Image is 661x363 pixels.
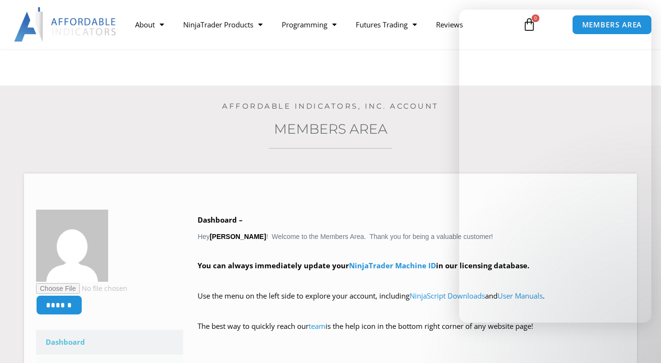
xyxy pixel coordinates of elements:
strong: You can always immediately update your in our licensing database. [198,261,529,270]
a: Reviews [426,13,473,36]
iframe: Intercom live chat [459,10,651,323]
strong: [PERSON_NAME] [210,233,266,240]
a: Futures Trading [346,13,426,36]
img: LogoAI | Affordable Indicators – NinjaTrader [14,7,117,42]
nav: Menu [125,13,515,36]
iframe: Intercom live chat [628,330,651,353]
a: Dashboard [36,330,183,355]
a: Members Area [274,121,387,137]
a: Programming [272,13,346,36]
p: Use the menu on the left side to explore your account, including and . [198,289,625,316]
img: a3cc10910cafb5797e21b944a4768ebf4ae04a08c96798c5861b00abb03fee20 [36,210,108,282]
p: The best way to quickly reach our is the help icon in the bottom right corner of any website page! [198,320,625,347]
a: team [309,321,325,331]
b: Dashboard – [198,215,243,225]
a: NinjaTrader Machine ID [349,261,436,270]
a: Affordable Indicators, Inc. Account [222,101,439,111]
div: Hey ! Welcome to the Members Area. Thank you for being a valuable customer! [198,213,625,347]
a: NinjaTrader Products [174,13,272,36]
a: NinjaScript Downloads [410,291,485,300]
a: About [125,13,174,36]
